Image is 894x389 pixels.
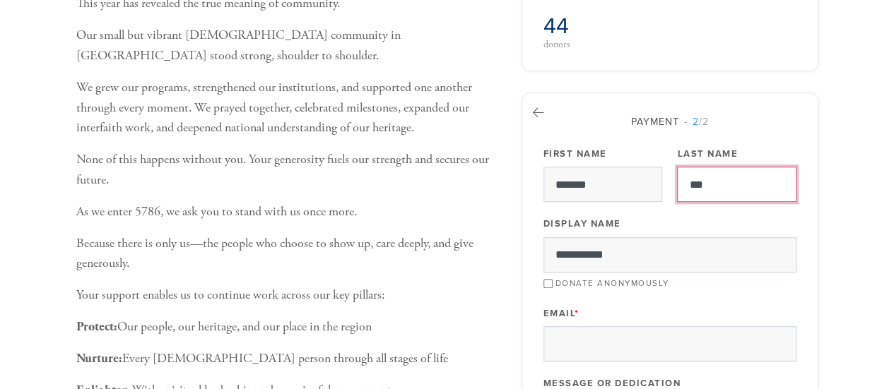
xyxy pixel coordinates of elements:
p: Every [DEMOGRAPHIC_DATA] person through all stages of life [76,349,500,369]
p: Our small but vibrant [DEMOGRAPHIC_DATA] community in [GEOGRAPHIC_DATA] stood strong, shoulder to... [76,25,500,66]
p: As we enter 5786, we ask you to stand with us once more. [76,202,500,222]
label: Last Name [677,148,738,160]
span: /2 [684,116,709,128]
p: Our people, our heritage, and our place in the region [76,317,500,337]
label: Display Name [543,217,621,230]
p: We grew our programs, strengthened our institutions, and supported one another through every mome... [76,78,500,138]
p: None of this happens without you. Your generosity fuels our strength and secures our future. [76,150,500,191]
label: First Name [543,148,607,160]
span: 2 [693,116,699,128]
label: Donate Anonymously [555,278,669,288]
div: Payment [543,114,796,129]
p: Because there is only us—the people who choose to show up, care deeply, and give generously. [76,234,500,275]
b: Protect: [76,318,117,335]
div: donors [543,40,666,49]
b: Nurture: [76,350,122,366]
label: Email [543,307,580,320]
h2: 44 [543,13,666,40]
span: This field is required. [575,308,580,319]
p: Your support enables us to continue work across our key pillars: [76,285,500,306]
